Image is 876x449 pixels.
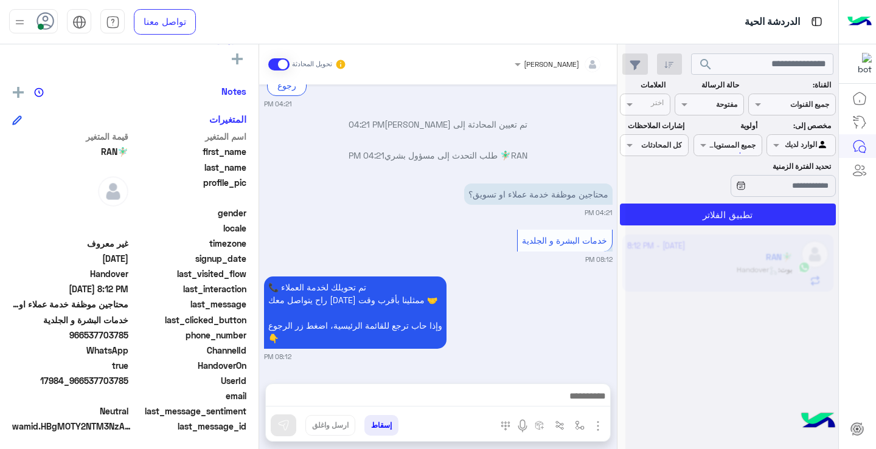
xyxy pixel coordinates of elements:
img: make a call [501,421,510,431]
img: add [13,87,24,98]
img: Logo [847,9,872,35]
span: last_message [131,298,247,310]
button: Trigger scenario [550,415,570,435]
img: tab [72,15,86,29]
span: last_clicked_button [131,314,247,326]
span: خدمات البشرة و الجلدية [522,235,607,245]
span: محتاجين موظفة خدمة عملاء او تسويق؟ [12,298,128,310]
span: 04:21 PM [349,150,384,160]
h6: Notes [221,86,246,97]
span: 2 [12,344,128,357]
div: رجوع [267,75,307,95]
span: غير معروف [12,237,128,250]
div: loading... [721,142,742,163]
img: send attachment [591,419,605,433]
span: UserId [131,374,247,387]
span: profile_pic [131,176,247,204]
span: first_name [131,145,247,158]
div: اختر [651,97,666,111]
span: null [12,222,128,235]
img: send voice note [515,419,530,433]
small: 08:12 PM [585,255,613,264]
img: hulul-logo.png [797,400,839,443]
h6: المتغيرات [209,114,246,125]
small: 04:21 PM [264,99,292,109]
button: select flow [570,415,590,435]
span: ChannelId [131,344,247,357]
p: 8/10/2025, 4:21 PM [464,183,613,205]
span: last_message_sentiment [131,405,247,417]
img: send message [277,419,290,431]
button: create order [530,415,550,435]
span: last_visited_flow [131,267,247,280]
button: ارسل واغلق [305,415,355,436]
span: last_message_id [136,420,246,433]
span: phone_number [131,329,247,341]
a: تواصل معنا [134,9,196,35]
img: tab [809,14,824,29]
img: tab [106,15,120,29]
img: 177882628735456 [850,53,872,75]
span: اسم المتغير [131,130,247,143]
span: email [131,389,247,402]
img: select flow [575,420,585,430]
span: wamid.HBgMOTY2NTM3NzAzNzg1FQIAEhgUM0E5NDk4QzIxQUM2NjY5M0UyMzAA [12,420,134,433]
button: تطبيق الفلاتر [620,204,836,225]
small: تحويل المحادثة [292,60,332,69]
span: 17984_966537703785 [12,374,128,387]
small: 08:12 PM [264,352,291,362]
span: خدمات البشرة و الجلدية [12,314,128,326]
span: Handover [12,267,128,280]
span: RAN🧚🏼‍♂️ [12,145,128,158]
span: HandoverOn [131,359,247,372]
span: 2025-10-08T17:12:44.989Z [12,283,128,295]
img: profile [12,15,27,30]
span: timezone [131,237,247,250]
span: last_interaction [131,283,247,295]
small: 04:21 PM [585,208,613,218]
span: gender [131,207,247,219]
span: قيمة المتغير [12,130,128,143]
span: [PERSON_NAME] [524,60,579,69]
span: null [12,389,128,402]
span: locale [131,222,247,235]
button: إسقاط [364,415,398,436]
span: 0 [12,405,128,417]
label: العلامات [621,80,666,91]
span: 966537703785 [12,329,128,341]
span: last_name [131,161,247,174]
img: notes [34,87,44,97]
p: تم تعيين المحادثة إلى [PERSON_NAME] [264,118,613,131]
img: defaultAdmin.png [98,176,128,207]
label: إشارات الملاحظات [621,120,684,131]
span: 04:21 PM [349,119,384,129]
img: Trigger scenario [555,420,565,430]
span: signup_date [131,252,247,265]
a: tab [100,9,125,35]
p: RAN🧚🏼‍♂️ طلب التحدث إلى مسؤول بشري [264,149,613,162]
p: 8/10/2025, 8:12 PM [264,276,447,349]
span: true [12,359,128,372]
p: الدردشة الحية [745,14,800,30]
img: create order [535,420,544,430]
span: null [12,207,128,219]
span: 2025-10-08T13:21:01.516Z [12,252,128,265]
